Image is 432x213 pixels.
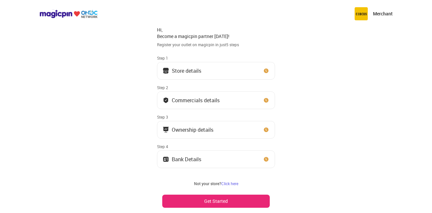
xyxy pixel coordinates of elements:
img: clock_icon_new.67dbf243.svg [263,156,269,163]
img: ownership_icon.37569ceb.svg [163,156,169,163]
span: Not your store? [194,181,221,186]
div: Store details [172,69,201,72]
div: Step 2 [157,85,275,90]
img: ondc-logo-new-small.8a59708e.svg [39,10,98,18]
p: Merchant [373,10,393,17]
div: Bank Details [172,158,201,161]
img: bank_details_tick.fdc3558c.svg [163,97,169,104]
div: Step 4 [157,144,275,149]
button: Ownership details [157,121,275,139]
button: Commercials details [157,91,275,109]
div: Ownership details [172,128,213,131]
img: storeIcon.9b1f7264.svg [163,68,169,74]
a: Click here [221,181,238,186]
img: clock_icon_new.67dbf243.svg [263,97,269,104]
img: commercials_icon.983f7837.svg [163,126,169,133]
img: circus.b677b59b.png [355,7,368,20]
div: Step 1 [157,55,275,61]
div: Register your outlet on magicpin in just 5 steps [157,42,275,48]
div: Hi, Become a magicpin partner [DATE]! [157,27,275,39]
img: clock_icon_new.67dbf243.svg [263,68,269,74]
img: clock_icon_new.67dbf243.svg [263,126,269,133]
div: Step 3 [157,114,275,120]
button: Store details [157,62,275,80]
button: Get Started [162,195,270,208]
div: Commercials details [172,99,220,102]
button: Bank Details [157,150,275,168]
